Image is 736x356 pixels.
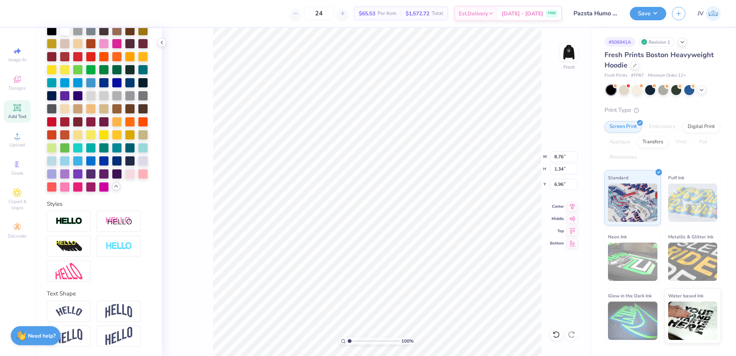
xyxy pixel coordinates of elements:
[608,302,657,340] img: Glow in the Dark Ink
[683,121,720,133] div: Digital Print
[605,37,635,47] div: # 506941A
[105,304,132,318] img: Arch
[550,241,564,246] span: Bottom
[668,233,713,241] span: Metallic & Glitter Ink
[550,228,564,234] span: Top
[56,240,82,253] img: 3d Illusion
[28,332,56,340] strong: Need help?
[605,50,714,70] span: Fresh Prints Boston Heavyweight Hoodie
[4,199,31,211] span: Clipart & logos
[668,292,703,300] span: Water based Ink
[432,10,443,18] span: Total
[550,216,564,221] span: Middle
[548,11,556,16] span: FREE
[605,136,635,148] div: Applique
[605,106,721,115] div: Print Type
[459,10,488,18] span: Est. Delivery
[8,233,26,239] span: Decorate
[11,170,23,176] span: Greek
[644,121,680,133] div: Embroidery
[608,174,628,182] span: Standard
[608,184,657,222] img: Standard
[668,302,718,340] img: Water based Ink
[56,306,82,317] img: Arc
[668,174,684,182] span: Puff Ink
[502,10,543,18] span: [DATE] - [DATE]
[631,72,644,79] span: # FP87
[304,7,334,20] input: – –
[401,338,414,345] span: 100 %
[8,57,26,63] span: Image AI
[668,243,718,281] img: Metallic & Glitter Ink
[378,10,396,18] span: Per Item
[105,242,132,251] img: Negative Space
[10,142,25,148] span: Upload
[563,64,575,71] div: Front
[359,10,375,18] span: $65.53
[706,6,721,21] img: Jo Vincent
[605,121,642,133] div: Screen Print
[637,136,668,148] div: Transfers
[568,6,624,21] input: Untitled Design
[550,204,564,209] span: Center
[694,136,712,148] div: Foil
[105,217,132,226] img: Shadow
[698,6,721,21] a: JV
[639,37,674,47] div: Revision 1
[630,7,666,20] button: Save
[648,72,686,79] span: Minimum Order: 12 +
[608,243,657,281] img: Neon Ink
[698,9,704,18] span: JV
[605,72,627,79] span: Fresh Prints
[56,263,82,279] img: Free Distort
[670,136,692,148] div: Vinyl
[406,10,429,18] span: $1,572.72
[47,289,149,298] div: Text Shape
[8,113,26,120] span: Add Text
[608,292,652,300] span: Glow in the Dark Ink
[605,152,642,163] div: Rhinestones
[561,44,577,60] img: Front
[9,85,26,91] span: Designs
[608,233,627,241] span: Neon Ink
[47,200,149,208] div: Styles
[668,184,718,222] img: Puff Ink
[56,329,82,344] img: Flag
[56,217,82,226] img: Stroke
[105,327,132,346] img: Rise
